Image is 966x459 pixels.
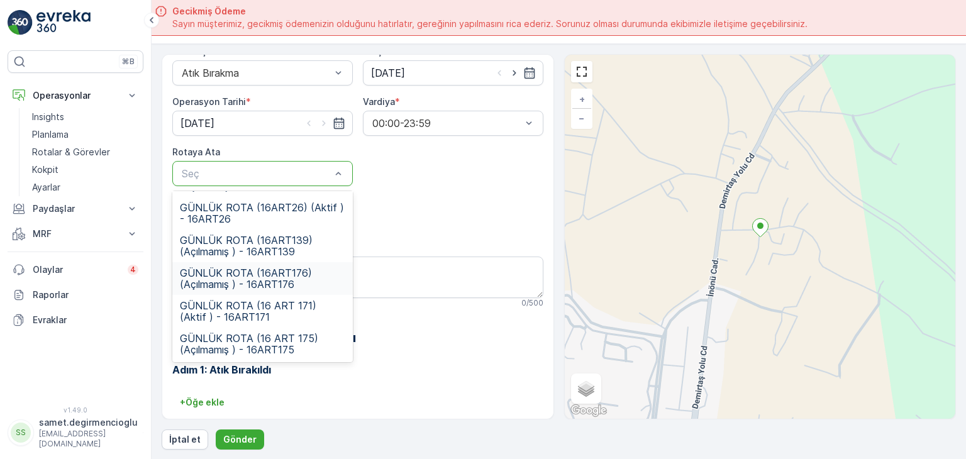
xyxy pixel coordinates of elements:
div: SS [11,423,31,443]
h3: Adım 1: Atık Bırakıldı [172,362,543,377]
p: 0 / 500 [521,298,543,308]
p: Operasyonlar [33,89,118,102]
a: Layers [572,375,600,402]
a: Yakınlaştır [572,90,591,109]
button: MRF [8,221,143,246]
img: Google [568,402,609,419]
h2: Görev Şablonu Yapılandırması [172,328,543,347]
button: Gönder [216,429,264,450]
p: Raporlar [33,289,138,301]
p: + Öğe ekle [180,396,225,409]
img: logo [8,10,33,35]
button: Paydaşlar [8,196,143,221]
button: Operasyonlar [8,83,143,108]
p: İptal et [169,433,201,446]
span: + [579,94,585,104]
p: ⌘B [122,57,135,67]
p: Paydaşlar [33,202,118,215]
a: Kokpit [27,161,143,179]
span: − [579,113,585,123]
p: Olaylar [33,263,120,276]
input: dd/mm/yyyy [363,60,543,86]
button: İptal et [162,429,208,450]
a: Rotalar & Görevler [27,143,143,161]
p: Gönder [223,433,257,446]
a: Uzaklaştır [572,109,591,128]
span: Gecikmiş Ödeme [172,5,808,18]
label: Operasyon Tarihi [172,96,246,107]
span: GÜNLÜK ROTA (16ART176) (Açılmamış ) - 16ART176 [180,267,345,290]
span: GÜNLÜK ROTA (16 ART 171) (Aktif ) - 16ART171 [180,300,345,323]
a: Olaylar4 [8,257,143,282]
p: [EMAIL_ADDRESS][DOMAIN_NAME] [39,429,138,449]
label: Vardiya [363,96,395,107]
span: v 1.49.0 [8,406,143,414]
p: Evraklar [33,314,138,326]
p: 4 [130,265,136,275]
input: dd/mm/yyyy [172,111,353,136]
a: Bu bölgeyi Google Haritalar'da açın (yeni pencerede açılır) [568,402,609,419]
p: Seç [182,166,331,181]
p: samet.degirmencioglu [39,416,138,429]
a: Raporlar [8,282,143,307]
p: Kokpit [32,163,58,176]
p: Rotalar & Görevler [32,146,110,158]
a: Planlama [27,126,143,143]
button: +Öğe ekle [172,392,232,412]
a: View Fullscreen [572,62,591,81]
span: GÜNLÜK ROTA (16ART139) (Açılmamış ) - 16ART139 [180,235,345,257]
p: Planlama [32,128,69,141]
span: GÜNLÜK ROTA (16ART26) (Aktif ) - 16ART26 [180,202,345,224]
a: Ayarlar [27,179,143,196]
span: GÜNLÜK ROTA (16 ART 175) (Açılmamış ) - 16ART175 [180,333,345,355]
button: SSsamet.degirmencioglu[EMAIL_ADDRESS][DOMAIN_NAME] [8,416,143,449]
p: MRF [33,228,118,240]
span: GÜNLÜK ROTA (16FD578) (Açılmamış ) - 16FD578 [180,169,345,192]
label: Rotaya Ata [172,147,220,157]
span: Sayın müşterimiz, gecikmiş ödemenizin olduğunu hatırlatır, gereğinin yapılmasını rica ederiz. Sor... [172,18,808,30]
img: logo_light-DOdMpM7g.png [36,10,91,35]
a: Evraklar [8,307,143,333]
a: Insights [27,108,143,126]
p: Ayarlar [32,181,60,194]
p: Insights [32,111,64,123]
